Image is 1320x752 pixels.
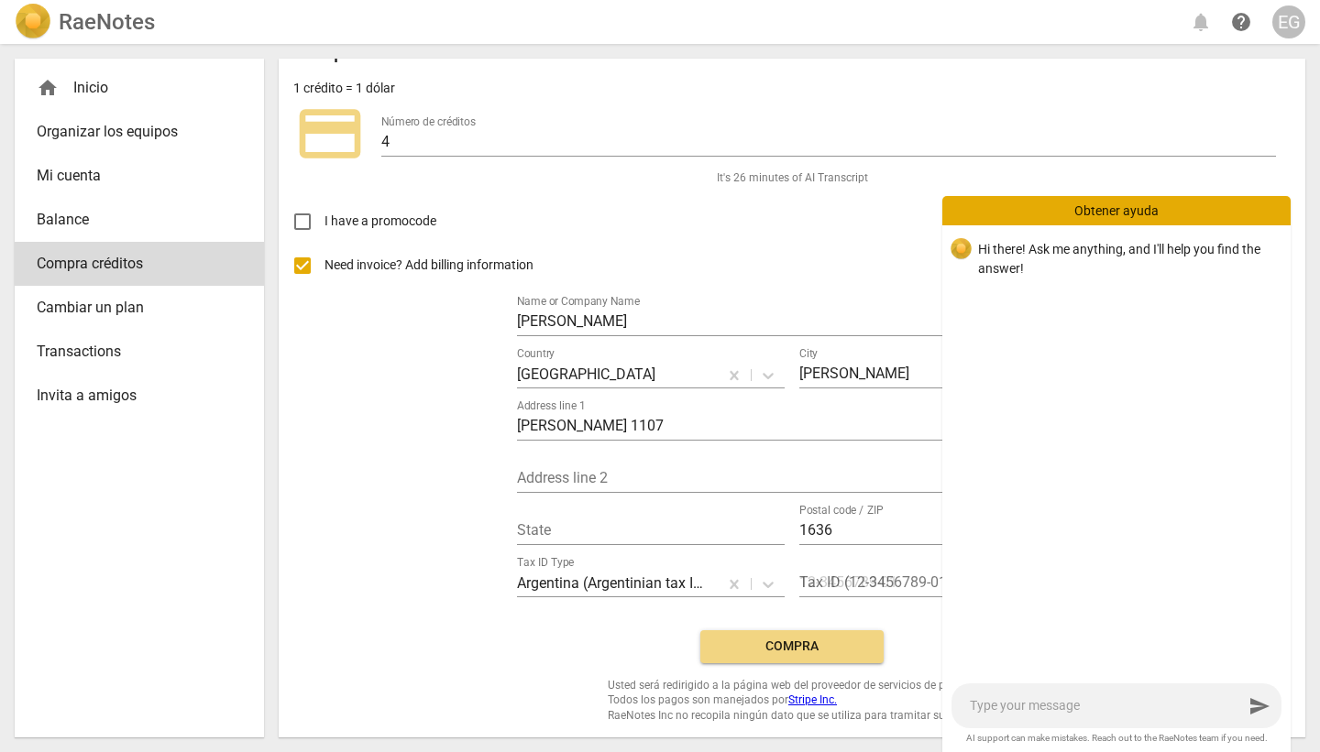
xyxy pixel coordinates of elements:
span: It's 26 minutes of AI Transcript [717,170,868,186]
button: Compra [700,630,884,663]
div: Obtener ayuda [942,196,1291,225]
a: Invita a amigos [15,374,264,418]
span: help [1230,11,1252,33]
p: Argentina (Argentinian tax ID number) [517,572,710,594]
span: home [37,77,59,99]
img: 07265d9b138777cce26606498f17c26b.svg [951,238,972,260]
label: Country [517,348,555,359]
span: AI support can make mistakes. Reach out to the RaeNotes team if you need. [957,732,1276,745]
a: Stripe Inc. [788,693,837,706]
span: Organizar los equipos [37,121,227,143]
span: Compra créditos [37,253,227,275]
label: Address line 1 [517,400,585,411]
label: Número de créditos [381,116,476,127]
span: Usted será redirigido a la página web del proveedor de servicios de pago. Todos los pagos son man... [608,678,976,724]
span: Balance [37,209,227,231]
a: Mi cuenta [15,154,264,198]
button: EG [1272,5,1305,38]
a: Compra créditos [15,242,264,286]
label: Postal code / ZIP [799,505,884,516]
a: Obtener ayuda [1225,5,1258,38]
p: Argentina [517,364,655,385]
div: Inicio [37,77,227,99]
h2: RaeNotes [59,9,155,35]
a: Transactions [15,330,264,374]
p: Hi there! Ask me anything, and I'll help you find the answer! [978,240,1276,278]
span: credit_card [293,97,367,170]
a: LogoRaeNotes [15,4,155,40]
label: Name or Company Name [517,296,640,307]
label: Tax ID Type [517,557,574,568]
a: Organizar los equipos [15,110,264,154]
span: I have a promocode [324,212,436,231]
div: Inicio [15,66,264,110]
button: Enviado [1243,690,1276,723]
label: City [799,348,818,359]
img: Logo [15,4,51,40]
p: 1 crédito = 1 dólar [293,79,395,98]
a: Balance [15,198,264,242]
span: Mi cuenta [37,165,227,187]
span: Transactions [37,341,227,363]
input: 12-3456789-01 [799,571,1067,597]
span: Cambiar un plan [37,297,227,319]
span: Invita a amigos [37,385,227,407]
a: Cambiar un plan [15,286,264,330]
span: Need invoice? Add billing information [324,256,536,275]
span: send [1248,695,1270,717]
span: Compra [715,638,869,656]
